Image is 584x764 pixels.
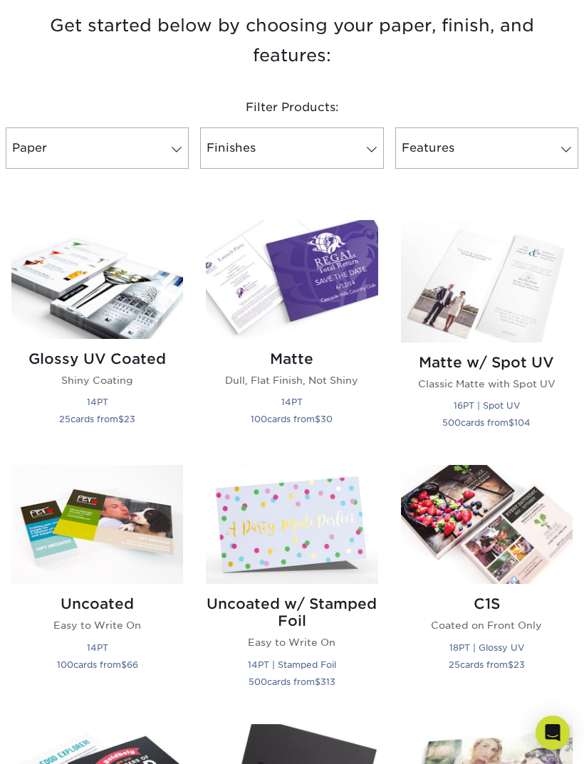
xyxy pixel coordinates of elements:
p: Easy to Write On [206,635,377,649]
small: 14PT [87,397,108,407]
h2: Matte [206,350,377,367]
p: Coated on Front Only [401,618,573,632]
img: Glossy UV Coated Postcards [11,220,183,339]
span: 104 [514,417,531,428]
a: Paper [6,127,189,169]
img: Uncoated w/ Stamped Foil Postcards [206,465,377,584]
small: 14PT | Stamped Foil [248,659,336,670]
p: Shiny Coating [11,373,183,387]
span: $ [118,414,124,424]
a: Matte w/ Spot UV Postcards Matte w/ Spot UV Classic Matte with Spot UV 16PT | Spot UV 500cards fr... [401,220,573,449]
span: $ [509,417,514,428]
span: $ [121,659,127,670]
a: Uncoated Postcards Uncoated Easy to Write On 14PT 100cards from$66 [11,465,183,706]
small: cards from [442,417,531,428]
span: 23 [124,414,135,424]
span: $ [508,659,513,670]
img: C1S Postcards [401,465,573,584]
span: 100 [251,414,267,424]
a: Features [395,127,578,169]
h2: Uncoated w/ Stamped Foil [206,595,377,629]
span: 500 [442,417,461,428]
small: cards from [251,414,333,424]
span: 66 [127,659,138,670]
small: cards from [249,676,335,687]
span: $ [315,414,320,424]
a: Finishes [200,127,383,169]
small: cards from [449,659,525,670]
h2: Matte w/ Spot UV [401,354,573,371]
h3: Get started below by choosing your paper, finish, and features: [11,5,573,70]
small: 14PT [87,642,108,653]
span: 500 [249,676,267,687]
p: Easy to Write On [11,618,183,632]
a: Uncoated w/ Stamped Foil Postcards Uncoated w/ Stamped Foil Easy to Write On 14PT | Stamped Foil ... [206,465,377,706]
span: 25 [449,659,460,670]
span: 23 [513,659,525,670]
a: C1S Postcards C1S Coated on Front Only 18PT | Glossy UV 25cards from$23 [401,465,573,706]
small: 18PT | Glossy UV [449,642,524,653]
p: Classic Matte with Spot UV [401,377,573,391]
img: Matte w/ Spot UV Postcards [401,220,573,342]
small: 14PT [281,397,303,407]
small: cards from [57,659,138,670]
img: Matte Postcards [206,220,377,339]
span: 25 [59,414,71,424]
span: 313 [320,676,335,687]
div: Open Intercom Messenger [536,716,570,750]
span: 30 [320,414,333,424]
h2: Uncoated [11,595,183,612]
h2: Glossy UV Coated [11,350,183,367]
span: 100 [57,659,73,670]
h2: C1S [401,595,573,612]
p: Dull, Flat Finish, Not Shiny [206,373,377,387]
small: 16PT | Spot UV [454,400,520,411]
small: cards from [59,414,135,424]
a: Glossy UV Coated Postcards Glossy UV Coated Shiny Coating 14PT 25cards from$23 [11,220,183,449]
span: $ [315,676,320,687]
a: Matte Postcards Matte Dull, Flat Finish, Not Shiny 14PT 100cards from$30 [206,220,377,449]
img: Uncoated Postcards [11,465,183,584]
